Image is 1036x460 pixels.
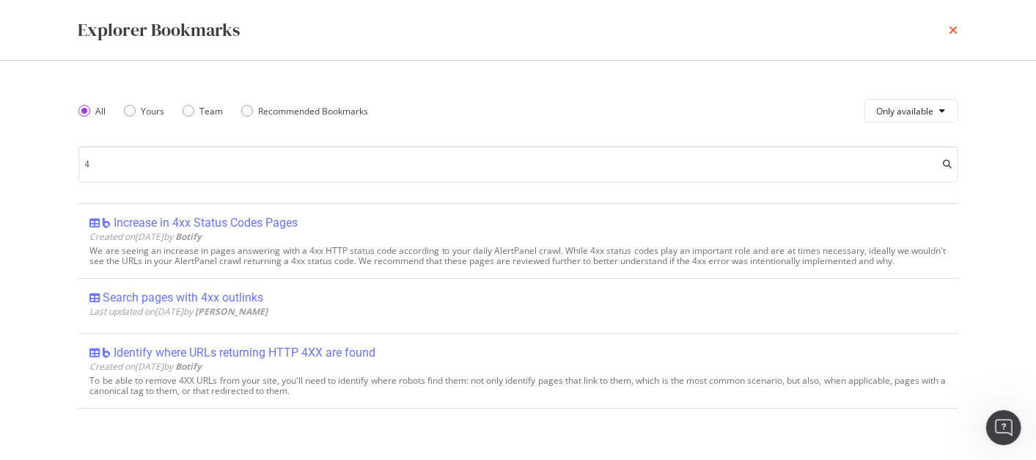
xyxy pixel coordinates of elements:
[103,291,264,305] div: Search pages with 4xx outlinks
[864,99,958,123] button: Only available
[96,105,106,117] div: All
[78,18,240,43] div: Explorer Bookmarks
[90,360,202,373] span: Created on [DATE] by
[78,146,958,183] input: Search
[877,105,934,117] span: Only available
[90,230,202,243] span: Created on [DATE] by
[78,105,106,117] div: All
[196,305,268,318] b: [PERSON_NAME]
[90,376,947,396] div: To be able to remove 4XX URLs from your site, you'll need to identify where robots find them: not...
[124,105,165,117] div: Yours
[241,105,369,117] div: Recommended Bookmarks
[949,18,958,43] div: times
[176,360,202,373] b: Botify
[90,246,947,266] div: We are seeing an increase in pages answering with a 4xx HTTP status code according to your daily ...
[986,410,1021,445] iframe: Intercom live chat
[200,105,224,117] div: Team
[90,305,268,318] span: Last updated on [DATE] by
[114,346,376,360] div: Identify where URLs returning HTTP 4XX are found
[259,105,369,117] div: Recommended Bookmarks
[176,230,202,243] b: Botify
[183,105,224,117] div: Team
[114,216,298,230] div: Increase in 4xx Status Codes Pages
[142,105,165,117] div: Yours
